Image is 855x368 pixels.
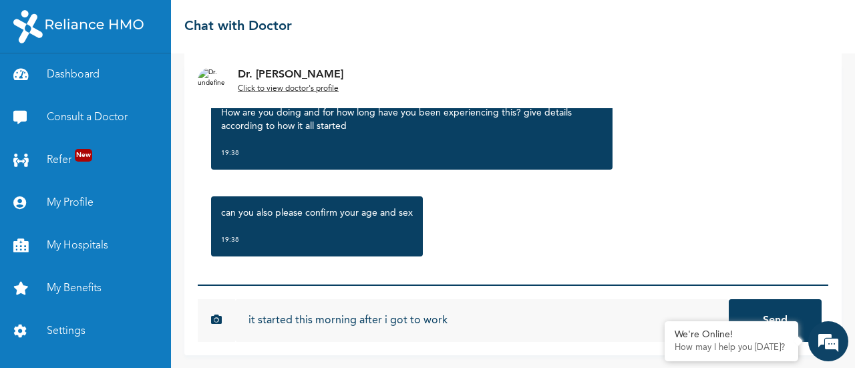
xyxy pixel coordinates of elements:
[7,254,254,301] textarea: Type your message and hit 'Enter'
[221,106,603,133] p: How are you doing and for how long have you been experiencing this? give details according to how...
[131,301,255,343] div: FAQs
[675,343,788,353] p: How may I help you today?
[13,10,144,43] img: RelianceHMO's Logo
[221,206,413,220] p: can you also please confirm your age and sex
[238,85,339,93] u: Click to view doctor's profile
[221,233,413,246] div: 19:38
[198,67,224,94] img: Dr. undefined`
[729,299,822,342] button: Send
[235,299,729,342] input: Chat with doctor
[238,67,343,83] p: Dr. [PERSON_NAME]
[7,325,131,334] span: Conversation
[675,329,788,341] div: We're Online!
[69,75,224,92] div: Chat with us now
[184,17,292,37] h2: Chat with Doctor
[221,146,603,160] div: 19:38
[75,149,92,162] span: New
[77,113,184,248] span: We're online!
[219,7,251,39] div: Minimize live chat window
[25,67,54,100] img: d_794563401_company_1708531726252_794563401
